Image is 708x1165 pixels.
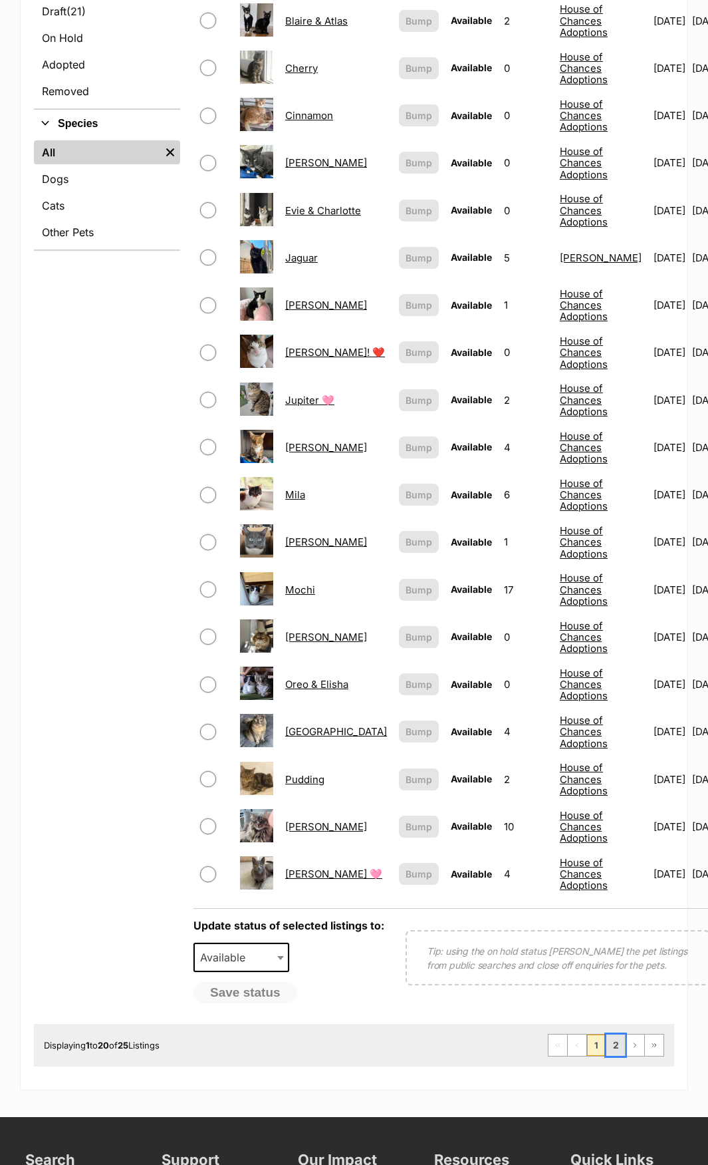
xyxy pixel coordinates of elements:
a: House of Chances Adoptions [560,619,608,655]
span: (21) [66,3,86,19]
a: Cinnamon [285,109,333,122]
td: [DATE] [648,519,691,565]
span: Bump [406,108,432,122]
td: 0 [499,45,553,91]
a: [PERSON_NAME]! ❤️ [285,346,385,359]
button: Bump [399,10,439,32]
a: [PERSON_NAME] [285,156,367,169]
span: Available [451,394,492,405]
a: [PERSON_NAME] [285,536,367,548]
span: Previous page [568,1035,586,1056]
td: [DATE] [648,661,691,707]
span: Available [195,948,259,967]
td: [DATE] [648,756,691,802]
button: Bump [399,484,439,506]
strong: 1 [86,1040,90,1051]
span: Available [451,299,492,311]
td: [DATE] [648,851,691,897]
span: Bump [406,298,432,312]
a: [PERSON_NAME] [285,820,367,833]
td: 10 [499,804,553,850]
span: Available [451,15,492,26]
td: 4 [499,709,553,754]
td: [DATE] [648,424,691,470]
a: [PERSON_NAME] [560,251,642,264]
button: Bump [399,200,439,222]
span: Bump [406,393,432,407]
span: Bump [406,204,432,218]
td: 6 [499,472,553,518]
span: Available [451,631,492,642]
button: Bump [399,579,439,601]
a: Jupiter 🩷 [285,394,334,407]
a: [PERSON_NAME] [285,441,367,454]
span: Bump [406,725,432,739]
td: [DATE] [648,804,691,850]
a: House of Chances Adoptions [560,98,608,134]
td: [DATE] [648,92,691,138]
td: 0 [499,188,553,234]
span: Available [451,347,492,358]
td: [DATE] [648,472,691,518]
a: [GEOGRAPHIC_DATA] [285,725,387,738]
button: Bump [399,816,439,838]
a: House of Chances Adoptions [560,667,608,703]
a: House of Chances Adoptions [560,335,608,371]
span: Displaying to of Listings [44,1040,160,1051]
span: Available [451,583,492,595]
span: Bump [406,583,432,597]
td: 1 [499,282,553,328]
a: House of Chances Adoptions [560,145,608,181]
span: Page 1 [587,1035,606,1056]
td: 0 [499,614,553,660]
td: [DATE] [648,188,691,234]
span: Bump [406,677,432,691]
a: Oreo & Elisha [285,678,348,691]
td: 17 [499,567,553,613]
span: Available [451,773,492,784]
a: [PERSON_NAME] [285,299,367,311]
span: Bump [406,440,432,454]
span: Bump [406,14,432,28]
td: 0 [499,329,553,375]
a: All [34,140,160,164]
span: Available [451,157,492,168]
td: [DATE] [648,329,691,375]
a: Adopted [34,53,180,77]
strong: 20 [98,1040,109,1051]
button: Bump [399,389,439,411]
td: [DATE] [648,709,691,754]
td: [DATE] [648,235,691,281]
strong: 25 [118,1040,128,1051]
a: House of Chances Adoptions [560,477,608,513]
span: Bump [406,772,432,786]
button: Bump [399,531,439,553]
button: Species [34,115,180,132]
span: Bump [406,630,432,644]
a: House of Chances Adoptions [560,761,608,797]
button: Bump [399,673,439,695]
a: House of Chances Adoptions [560,51,608,86]
a: House of Chances Adoptions [560,856,608,892]
a: House of Chances Adoptions [560,430,608,466]
button: Bump [399,57,439,79]
button: Bump [399,247,439,269]
a: House of Chances Adoptions [560,572,608,607]
a: Blaire & Atlas [285,15,348,27]
span: Available [451,726,492,737]
a: Jaguar [285,251,318,264]
button: Bump [399,768,439,790]
td: 5 [499,235,553,281]
a: Last page [645,1035,663,1056]
button: Bump [399,436,439,458]
p: Tip: using the on hold status [PERSON_NAME] the pet listings from public searches and close off e... [427,944,689,972]
td: [DATE] [648,614,691,660]
span: Available [451,868,492,880]
span: Bump [406,156,432,170]
button: Save status [193,982,297,1003]
nav: Pagination [548,1034,664,1057]
a: House of Chances Adoptions [560,287,608,323]
a: Cats [34,194,180,218]
a: House of Chances Adoptions [560,714,608,750]
a: House of Chances Adoptions [560,382,608,418]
